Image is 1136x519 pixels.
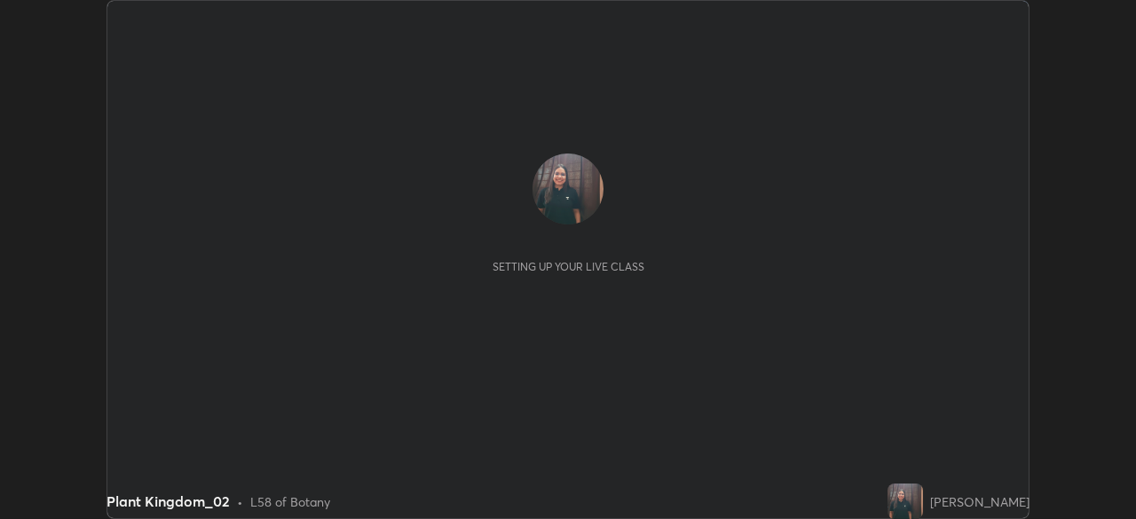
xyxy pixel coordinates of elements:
img: 815e494cd96e453d976a72106007bfc6.jpg [887,484,923,519]
div: • [237,492,243,511]
div: Plant Kingdom_02 [106,491,230,512]
div: L58 of Botany [250,492,330,511]
div: Setting up your live class [493,260,644,273]
img: 815e494cd96e453d976a72106007bfc6.jpg [532,153,603,224]
div: [PERSON_NAME] [930,492,1029,511]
